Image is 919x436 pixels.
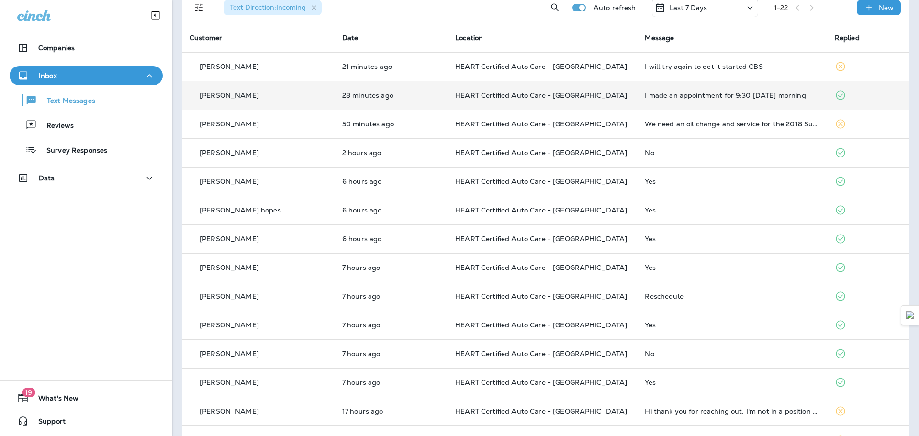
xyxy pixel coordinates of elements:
button: Reviews [10,115,163,135]
span: HEART Certified Auto Care - [GEOGRAPHIC_DATA] [455,263,627,272]
div: No [645,350,819,358]
div: We need an oil change and service for the 2018 Subaru outback [645,120,819,128]
div: No [645,149,819,157]
p: [PERSON_NAME] [200,264,259,271]
div: Yes [645,235,819,243]
span: HEART Certified Auto Care - [GEOGRAPHIC_DATA] [455,235,627,243]
p: Oct 13, 2025 11:01 PM [342,407,440,415]
span: HEART Certified Auto Care - [GEOGRAPHIC_DATA] [455,62,627,71]
p: Auto refresh [594,4,636,11]
span: HEART Certified Auto Care - [GEOGRAPHIC_DATA] [455,206,627,214]
p: Oct 14, 2025 09:03 AM [342,321,440,329]
p: [PERSON_NAME] [200,407,259,415]
p: [PERSON_NAME] [200,235,259,243]
p: Last 7 Days [670,4,707,11]
p: [PERSON_NAME] [200,321,259,329]
p: Oct 14, 2025 09:37 AM [342,206,440,214]
button: Companies [10,38,163,57]
p: [PERSON_NAME] [200,350,259,358]
span: HEART Certified Auto Care - [GEOGRAPHIC_DATA] [455,349,627,358]
p: Reviews [37,122,74,131]
p: [PERSON_NAME] [200,120,259,128]
div: Reschedule [645,292,819,300]
div: Yes [645,321,819,329]
div: I made an appointment for 9:30 tomorrow morning [645,91,819,99]
span: HEART Certified Auto Care - [GEOGRAPHIC_DATA] [455,91,627,100]
span: Customer [190,34,222,42]
div: Yes [645,379,819,386]
span: Replied [835,34,860,42]
p: Oct 14, 2025 09:03 AM [342,350,440,358]
button: 19What's New [10,389,163,408]
p: Oct 14, 2025 09:02 AM [342,379,440,386]
div: Yes [645,178,819,185]
span: Message [645,34,674,42]
p: Oct 14, 2025 03:27 PM [342,120,440,128]
p: [PERSON_NAME] [200,149,259,157]
p: New [879,4,894,11]
span: 19 [22,388,35,397]
span: Support [29,417,66,429]
span: HEART Certified Auto Care - [GEOGRAPHIC_DATA] [455,378,627,387]
p: Oct 14, 2025 09:26 AM [342,235,440,243]
span: Text Direction : Incoming [230,3,306,11]
p: [PERSON_NAME] hopes [200,206,281,214]
p: Inbox [39,72,57,79]
button: Data [10,168,163,188]
span: Date [342,34,359,42]
div: Yes [645,206,819,214]
p: Companies [38,44,75,52]
button: Survey Responses [10,140,163,160]
span: HEART Certified Auto Care - [GEOGRAPHIC_DATA] [455,292,627,301]
span: What's New [29,394,78,406]
p: Data [39,174,55,182]
div: Hi thank you for reaching out. I'm not in a position right now to have work done. Certainly will ... [645,407,819,415]
p: Oct 14, 2025 03:56 PM [342,63,440,70]
img: Detect Auto [906,311,915,320]
p: [PERSON_NAME] [200,292,259,300]
p: Survey Responses [37,146,107,156]
p: Oct 14, 2025 10:12 AM [342,178,440,185]
button: Collapse Sidebar [142,6,169,25]
p: Oct 14, 2025 02:00 PM [342,149,440,157]
p: [PERSON_NAME] [200,63,259,70]
span: HEART Certified Auto Care - [GEOGRAPHIC_DATA] [455,177,627,186]
span: HEART Certified Auto Care - [GEOGRAPHIC_DATA] [455,148,627,157]
p: Oct 14, 2025 09:04 AM [342,292,440,300]
p: Text Messages [37,97,95,106]
div: 1 - 22 [774,4,788,11]
p: [PERSON_NAME] [200,91,259,99]
button: Text Messages [10,90,163,110]
span: Location [455,34,483,42]
button: Inbox [10,66,163,85]
span: HEART Certified Auto Care - [GEOGRAPHIC_DATA] [455,120,627,128]
span: HEART Certified Auto Care - [GEOGRAPHIC_DATA] [455,321,627,329]
button: Support [10,412,163,431]
span: HEART Certified Auto Care - [GEOGRAPHIC_DATA] [455,407,627,415]
div: I will try again to get it started CBS [645,63,819,70]
div: Yes [645,264,819,271]
p: Oct 14, 2025 03:49 PM [342,91,440,99]
p: [PERSON_NAME] [200,178,259,185]
p: Oct 14, 2025 09:14 AM [342,264,440,271]
p: [PERSON_NAME] [200,379,259,386]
